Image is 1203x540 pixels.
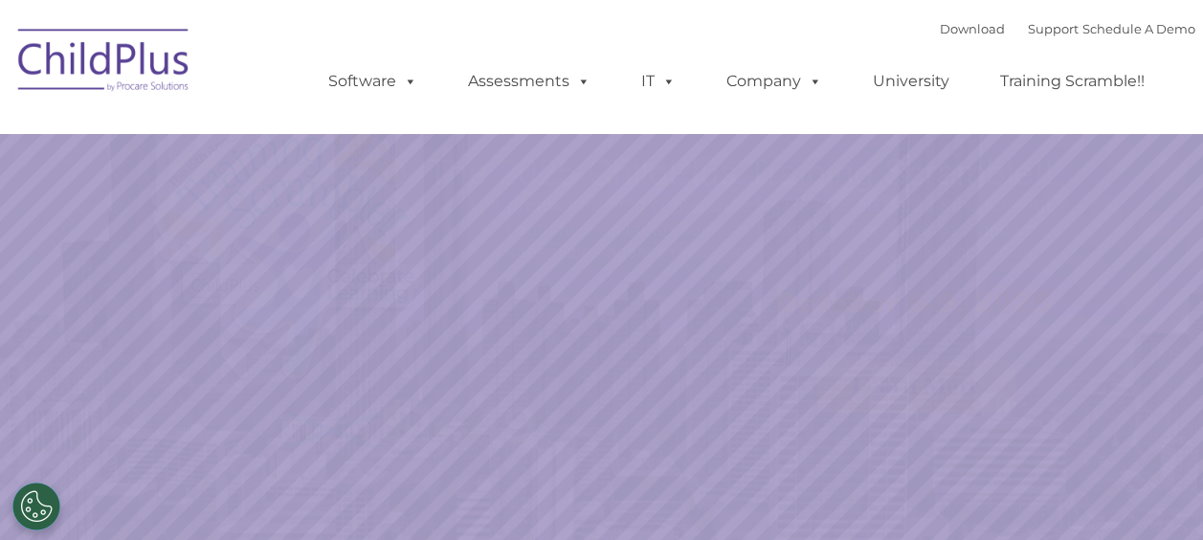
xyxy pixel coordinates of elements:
a: Training Scramble!! [981,62,1164,101]
a: Software [309,62,436,101]
button: Cookies Settings [12,483,60,530]
a: Learn More [817,359,1015,413]
a: Download [940,21,1005,36]
a: Assessments [449,62,610,101]
a: Support [1028,21,1079,36]
a: IT [622,62,695,101]
a: Company [707,62,841,101]
font: | [940,21,1195,36]
a: University [854,62,969,101]
a: Schedule A Demo [1082,21,1195,36]
img: ChildPlus by Procare Solutions [9,15,200,111]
